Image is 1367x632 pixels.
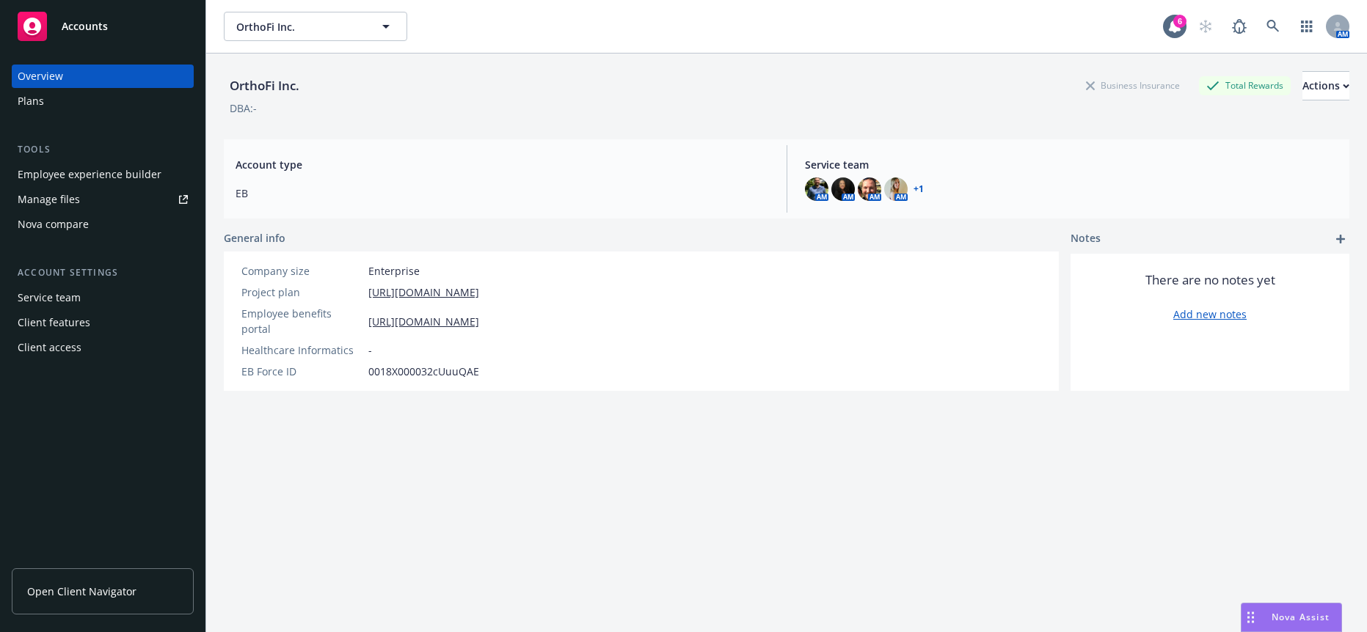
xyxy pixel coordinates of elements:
[230,100,257,116] div: DBA: -
[1292,12,1322,41] a: Switch app
[241,263,362,279] div: Company size
[12,6,194,47] a: Accounts
[18,286,81,309] div: Service team
[858,177,881,201] img: photo
[224,12,407,41] button: OrthoFi Inc.
[368,342,372,358] span: -
[1079,76,1187,95] div: Business Insurance
[12,188,194,211] a: Manage files
[18,336,81,359] div: Client access
[1302,72,1349,100] div: Actions
[12,311,194,334] a: Client features
[18,213,89,236] div: Nova compare
[1071,230,1101,248] span: Notes
[241,364,362,379] div: EB Force ID
[1145,271,1275,289] span: There are no notes yet
[12,142,194,157] div: Tools
[18,65,63,88] div: Overview
[368,364,479,379] span: 0018X000032cUuuQAE
[884,177,908,201] img: photo
[241,342,362,358] div: Healthcare Informatics
[18,311,90,334] div: Client features
[18,163,161,186] div: Employee experience builder
[241,284,362,300] div: Project plan
[12,213,194,236] a: Nova compare
[805,177,828,201] img: photo
[914,185,924,194] a: +1
[1258,12,1288,41] a: Search
[368,263,420,279] span: Enterprise
[12,336,194,359] a: Client access
[1272,611,1330,623] span: Nova Assist
[224,76,305,95] div: OrthoFi Inc.
[241,306,362,337] div: Employee benefits portal
[12,265,194,280] div: Account settings
[805,157,1338,172] span: Service team
[1332,230,1349,248] a: add
[27,584,136,599] span: Open Client Navigator
[12,163,194,186] a: Employee experience builder
[1302,71,1349,100] button: Actions
[236,157,769,172] span: Account type
[62,21,108,32] span: Accounts
[12,65,194,88] a: Overview
[236,19,363,34] span: OrthoFi Inc.
[1241,603,1342,632] button: Nova Assist
[1242,603,1260,631] div: Drag to move
[12,89,194,113] a: Plans
[1173,306,1247,322] a: Add new notes
[1173,15,1186,28] div: 6
[12,286,194,309] a: Service team
[224,230,285,246] span: General info
[1191,12,1220,41] a: Start snowing
[18,188,80,211] div: Manage files
[831,177,855,201] img: photo
[1199,76,1291,95] div: Total Rewards
[368,314,479,329] a: [URL][DOMAIN_NAME]
[18,89,44,113] div: Plans
[236,185,769,201] span: EB
[368,284,479,300] a: [URL][DOMAIN_NAME]
[1225,12,1254,41] a: Report a Bug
